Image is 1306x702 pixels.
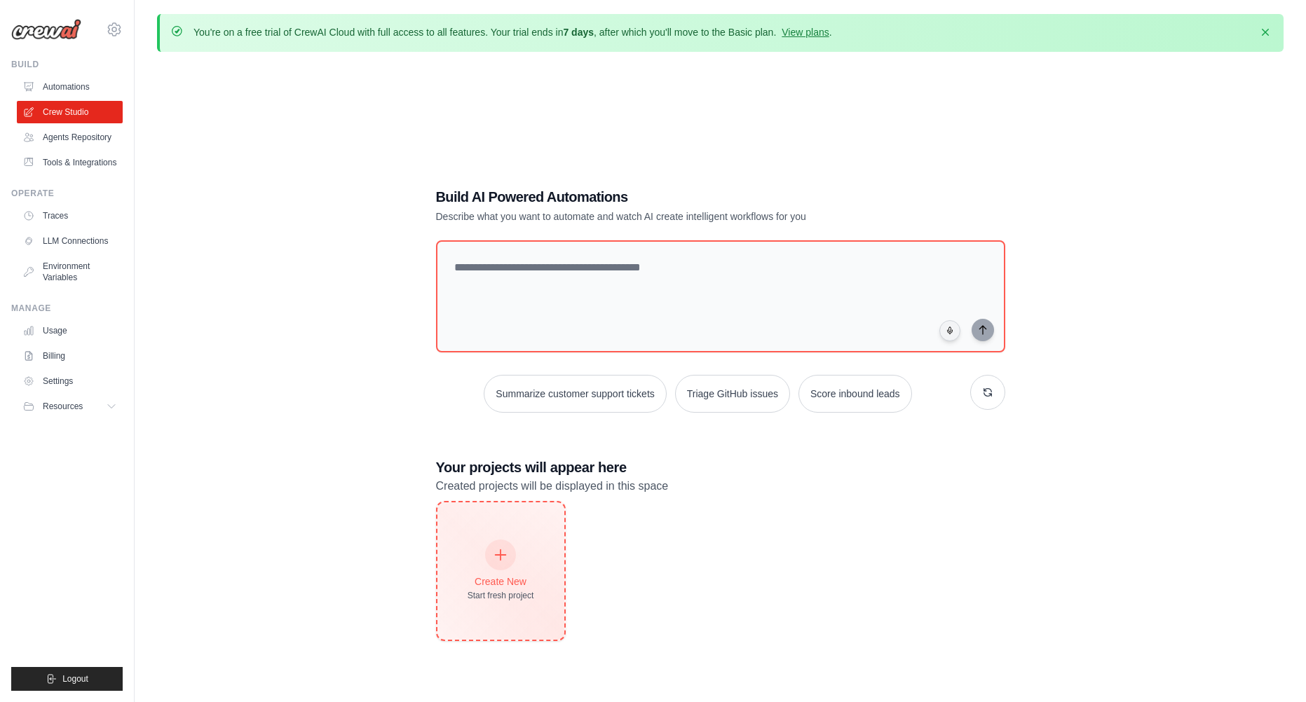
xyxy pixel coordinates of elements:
div: Operate [11,188,123,199]
a: Crew Studio [17,101,123,123]
div: Create New [468,574,534,589]
a: View plans [782,27,829,38]
button: Get new suggestions [970,375,1005,410]
strong: 7 days [563,27,594,38]
span: Logout [62,673,88,684]
a: Agents Repository [17,126,123,149]
button: Resources [17,395,123,418]
a: Billing [17,345,123,367]
button: Summarize customer support tickets [484,375,666,413]
a: Automations [17,76,123,98]
img: Logo [11,19,81,40]
div: Start fresh project [468,590,534,601]
a: Environment Variables [17,255,123,289]
div: Build [11,59,123,70]
p: Describe what you want to automate and watch AI create intelligent workflows for you [436,209,907,223]
a: Settings [17,370,123,392]
a: Tools & Integrations [17,151,123,174]
h1: Build AI Powered Automations [436,187,907,207]
span: Resources [43,401,83,412]
p: Created projects will be displayed in this space [436,477,1005,495]
button: Score inbound leads [798,375,912,413]
a: Usage [17,319,123,342]
a: Traces [17,205,123,227]
h3: Your projects will appear here [436,457,1005,477]
a: LLM Connections [17,230,123,252]
button: Click to speak your automation idea [939,320,960,341]
button: Logout [11,667,123,691]
p: You're on a free trial of CrewAI Cloud with full access to all features. Your trial ends in , aft... [193,25,832,39]
div: Manage [11,303,123,314]
button: Triage GitHub issues [675,375,790,413]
